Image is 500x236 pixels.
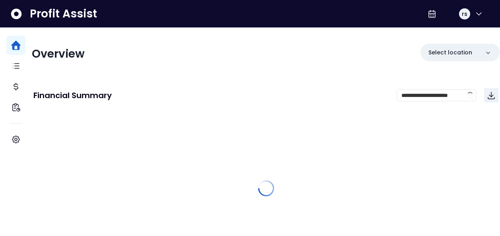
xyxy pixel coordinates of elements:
[428,48,472,57] p: Select location
[33,91,112,99] p: Financial Summary
[30,7,97,21] span: Profit Assist
[32,46,85,62] span: Overview
[484,88,498,103] button: Download
[462,10,467,18] span: rs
